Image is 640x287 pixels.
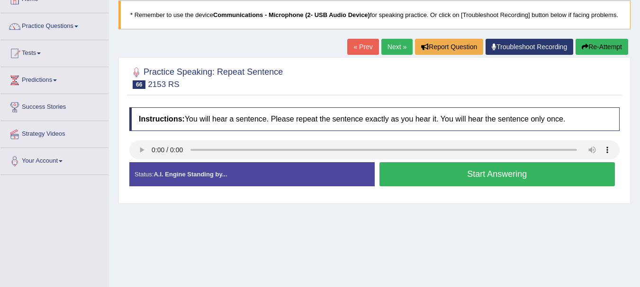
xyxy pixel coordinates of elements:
a: Troubleshoot Recording [486,39,573,55]
small: 2153 RS [148,80,179,89]
div: Status: [129,162,375,186]
strong: A.I. Engine Standing by... [153,171,227,178]
a: Strategy Videos [0,121,108,145]
a: Success Stories [0,94,108,118]
a: Tests [0,40,108,64]
button: Re-Attempt [576,39,628,55]
blockquote: * Remember to use the device for speaking practice. Or click on [Troubleshoot Recording] button b... [118,0,631,29]
a: Next » [381,39,413,55]
a: Practice Questions [0,13,108,37]
a: « Prev [347,39,379,55]
span: 66 [133,80,145,89]
h2: Practice Speaking: Repeat Sentence [129,65,283,89]
a: Your Account [0,148,108,172]
button: Start Answering [379,162,615,186]
button: Report Question [415,39,483,55]
b: Communications - Microphone (2- USB Audio Device) [213,11,370,18]
b: Instructions: [139,115,185,123]
a: Predictions [0,67,108,91]
h4: You will hear a sentence. Please repeat the sentence exactly as you hear it. You will hear the se... [129,107,620,131]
